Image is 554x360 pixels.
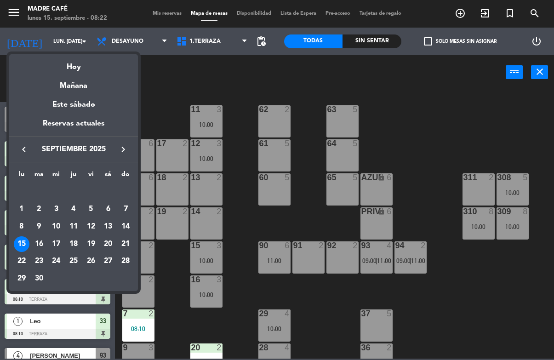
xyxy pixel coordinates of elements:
[48,254,64,269] div: 24
[14,219,29,234] div: 8
[14,254,29,269] div: 22
[65,253,82,270] td: 25 de septiembre de 2025
[14,201,29,217] div: 1
[31,254,47,269] div: 23
[115,143,131,155] button: keyboard_arrow_right
[83,201,99,217] div: 5
[30,169,48,183] th: martes
[48,236,64,252] div: 17
[47,218,65,235] td: 10 de septiembre de 2025
[100,253,117,270] td: 27 de septiembre de 2025
[100,219,116,234] div: 13
[31,201,47,217] div: 2
[65,201,82,218] td: 4 de septiembre de 2025
[13,253,30,270] td: 22 de septiembre de 2025
[13,218,30,235] td: 8 de septiembre de 2025
[13,270,30,287] td: 29 de septiembre de 2025
[100,254,116,269] div: 27
[30,218,48,235] td: 9 de septiembre de 2025
[83,254,99,269] div: 26
[9,73,138,92] div: Mañana
[117,253,134,270] td: 28 de septiembre de 2025
[82,253,100,270] td: 26 de septiembre de 2025
[83,236,99,252] div: 19
[117,235,134,253] td: 21 de septiembre de 2025
[13,183,134,201] td: SEP.
[118,201,133,217] div: 7
[66,219,81,234] div: 11
[13,169,30,183] th: lunes
[100,169,117,183] th: sábado
[30,235,48,253] td: 16 de septiembre de 2025
[82,218,100,235] td: 12 de septiembre de 2025
[14,236,29,252] div: 15
[82,235,100,253] td: 19 de septiembre de 2025
[65,235,82,253] td: 18 de septiembre de 2025
[82,169,100,183] th: viernes
[100,201,116,217] div: 6
[66,236,81,252] div: 18
[47,253,65,270] td: 24 de septiembre de 2025
[118,236,133,252] div: 21
[47,235,65,253] td: 17 de septiembre de 2025
[65,169,82,183] th: jueves
[100,235,117,253] td: 20 de septiembre de 2025
[31,219,47,234] div: 9
[118,219,133,234] div: 14
[30,201,48,218] td: 2 de septiembre de 2025
[66,254,81,269] div: 25
[100,218,117,235] td: 13 de septiembre de 2025
[31,236,47,252] div: 16
[9,92,138,118] div: Este sábado
[48,219,64,234] div: 10
[83,219,99,234] div: 12
[13,201,30,218] td: 1 de septiembre de 2025
[16,143,32,155] button: keyboard_arrow_left
[118,254,133,269] div: 28
[32,143,115,155] span: septiembre 2025
[47,169,65,183] th: miércoles
[9,54,138,73] div: Hoy
[48,201,64,217] div: 3
[47,201,65,218] td: 3 de septiembre de 2025
[100,236,116,252] div: 20
[65,218,82,235] td: 11 de septiembre de 2025
[31,271,47,286] div: 30
[14,271,29,286] div: 29
[82,201,100,218] td: 5 de septiembre de 2025
[100,201,117,218] td: 6 de septiembre de 2025
[9,118,138,137] div: Reservas actuales
[13,235,30,253] td: 15 de septiembre de 2025
[117,169,134,183] th: domingo
[118,144,129,155] i: keyboard_arrow_right
[30,270,48,287] td: 30 de septiembre de 2025
[117,201,134,218] td: 7 de septiembre de 2025
[117,218,134,235] td: 14 de septiembre de 2025
[30,253,48,270] td: 23 de septiembre de 2025
[66,201,81,217] div: 4
[18,144,29,155] i: keyboard_arrow_left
